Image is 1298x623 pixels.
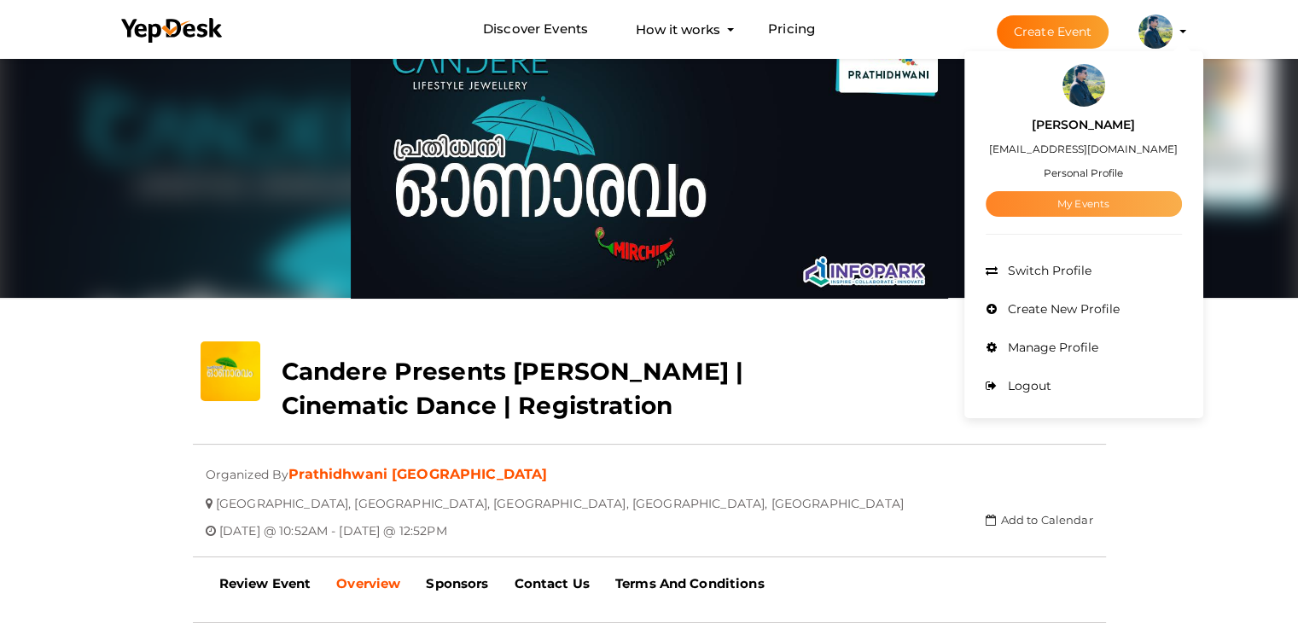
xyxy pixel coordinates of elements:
[323,562,413,605] a: Overview
[986,191,1182,217] a: My Events
[501,562,602,605] a: Contact Us
[1062,64,1105,107] img: ACg8ocImFeownhHtboqxd0f2jP-n9H7_i8EBYaAdPoJXQiB63u4xhcvD=s100
[615,575,765,591] b: Terms And Conditions
[336,575,400,591] b: Overview
[602,562,777,605] a: Terms And Conditions
[413,562,501,605] a: Sponsors
[288,466,547,482] a: Prathidhwani [GEOGRAPHIC_DATA]
[1138,15,1173,49] img: ACg8ocImFeownhHtboqxd0f2jP-n9H7_i8EBYaAdPoJXQiB63u4xhcvD=s100
[282,357,743,420] b: Candere Presents [PERSON_NAME] | Cinematic Dance | Registration
[1032,115,1135,135] label: [PERSON_NAME]
[206,454,289,482] span: Organized By
[1044,166,1123,179] small: Personal Profile
[1004,263,1091,278] span: Switch Profile
[989,139,1178,159] label: [EMAIL_ADDRESS][DOMAIN_NAME]
[207,562,324,605] a: Review Event
[1004,301,1120,317] span: Create New Profile
[514,575,589,591] b: Contact Us
[216,483,904,511] span: [GEOGRAPHIC_DATA], [GEOGRAPHIC_DATA], [GEOGRAPHIC_DATA], [GEOGRAPHIC_DATA], [GEOGRAPHIC_DATA]
[201,341,260,401] img: 3WRJEMHM_small.png
[483,14,588,45] a: Discover Events
[219,575,311,591] b: Review Event
[986,513,1092,527] a: Add to Calendar
[997,15,1109,49] button: Create Event
[219,510,447,539] span: [DATE] @ 10:52AM - [DATE] @ 12:52PM
[426,575,488,591] b: Sponsors
[1004,340,1098,355] span: Manage Profile
[631,14,725,45] button: How it works
[768,14,815,45] a: Pricing
[1004,378,1051,393] span: Logout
